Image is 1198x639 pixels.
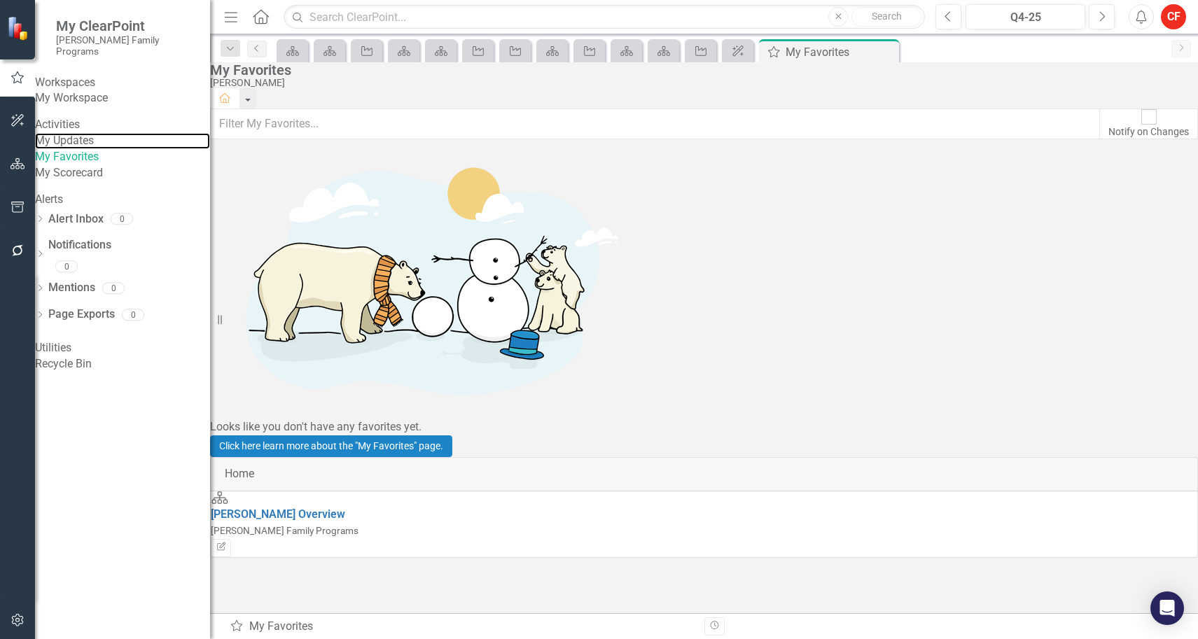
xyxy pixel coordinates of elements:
[48,280,95,296] a: Mentions
[210,78,1191,88] div: [PERSON_NAME]
[35,133,210,149] a: My Updates
[230,619,694,635] div: My Favorites
[786,43,896,61] div: My Favorites
[210,108,1100,139] input: Filter My Favorites...
[35,165,210,181] a: My Scorecard
[210,62,1191,78] div: My Favorites
[7,16,32,41] img: ClearPoint Strategy
[55,261,78,273] div: 0
[210,419,1198,435] div: Looks like you don't have any favorites yet.
[966,4,1085,29] button: Q4-25
[970,9,1080,26] div: Q4-25
[35,356,210,372] a: Recycle Bin
[122,309,144,321] div: 0
[1108,125,1189,139] div: Notify on Changes
[851,7,921,27] button: Search
[35,192,210,208] div: Alerts
[111,213,133,225] div: 0
[210,435,452,457] a: Click here learn more about the "My Favorites" page.
[102,282,125,294] div: 0
[48,237,210,253] a: Notifications
[211,507,345,521] a: [PERSON_NAME] Overview
[225,466,1183,482] div: Home
[210,139,630,419] img: Getting started
[35,149,210,165] a: My Favorites
[48,307,115,323] a: Page Exports
[56,34,196,57] small: [PERSON_NAME] Family Programs
[211,525,358,536] small: [PERSON_NAME] Family Programs
[872,10,902,22] span: Search
[1161,4,1186,29] button: CF
[48,211,104,227] a: Alert Inbox
[35,75,210,91] div: Workspaces
[284,5,925,29] input: Search ClearPoint...
[56,17,196,34] span: My ClearPoint
[1150,591,1184,625] div: Open Intercom Messenger
[35,90,210,106] a: My Workspace
[35,117,210,133] div: Activities
[35,340,210,356] div: Utilities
